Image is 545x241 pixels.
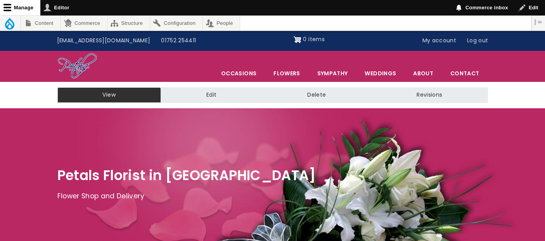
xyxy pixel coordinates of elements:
span: Occasions [213,65,265,81]
a: Structure [107,16,150,31]
p: Flower Shop and Delivery [57,191,488,202]
a: Contact [442,65,487,81]
span: 0 items [303,35,324,43]
a: My account [417,33,462,48]
a: Log out [462,33,493,48]
a: View [57,87,161,103]
a: Revisions [371,87,488,103]
span: Petals Florist in [GEOGRAPHIC_DATA] [57,166,316,185]
a: Commerce [61,16,107,31]
a: About [405,65,441,81]
a: Sympathy [309,65,356,81]
span: Weddings [356,65,404,81]
a: Content [21,16,60,31]
a: Shopping cart 0 items [294,33,325,46]
img: Home [57,53,97,80]
a: Configuration [150,16,202,31]
a: Flowers [265,65,308,81]
a: [EMAIL_ADDRESS][DOMAIN_NAME] [52,33,156,48]
a: Delete [262,87,371,103]
a: Edit [161,87,262,103]
a: People [203,16,240,31]
img: Shopping cart [294,33,301,46]
button: Vertical orientation [532,16,545,29]
nav: Tabs [52,87,494,103]
a: 01752 254411 [156,33,201,48]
